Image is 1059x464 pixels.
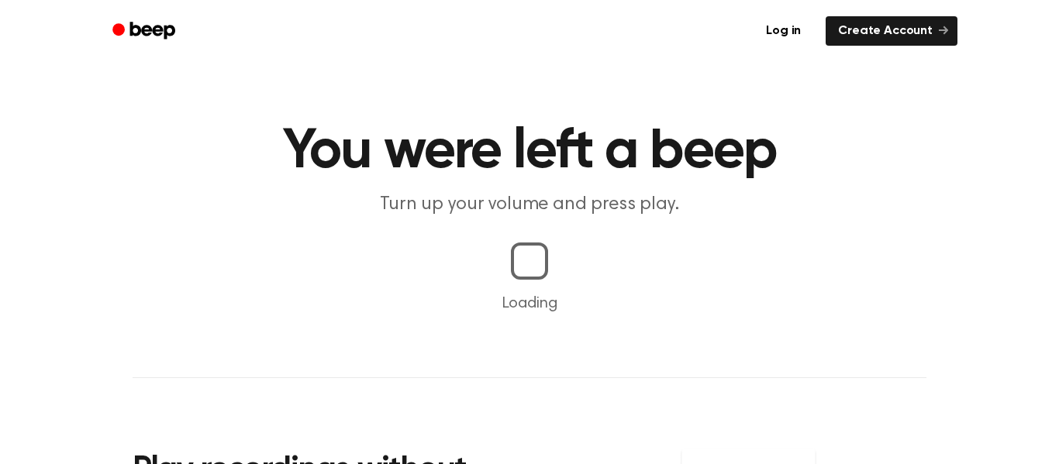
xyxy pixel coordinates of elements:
[826,16,957,46] a: Create Account
[133,124,926,180] h1: You were left a beep
[232,192,827,218] p: Turn up your volume and press play.
[750,13,816,49] a: Log in
[19,292,1040,315] p: Loading
[102,16,189,46] a: Beep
